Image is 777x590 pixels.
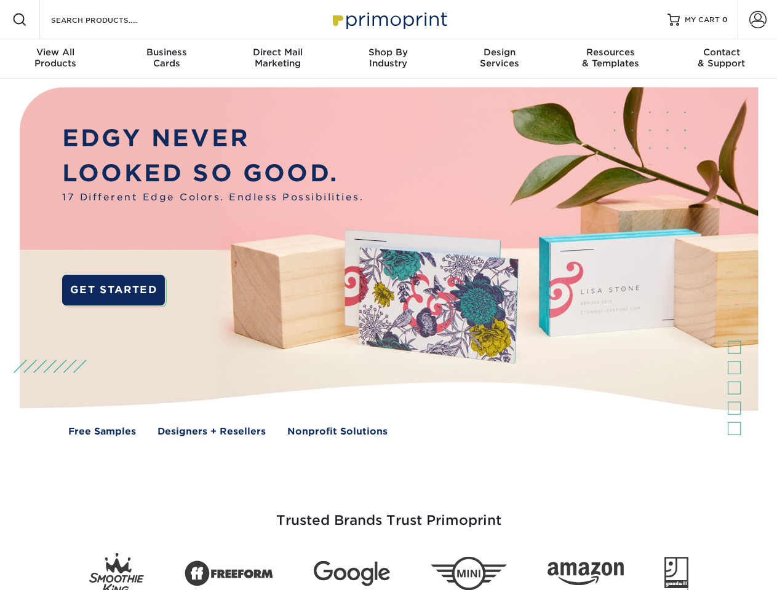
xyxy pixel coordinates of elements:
img: Amazon [548,562,624,586]
a: Nonprofit Solutions [287,425,388,439]
div: Services [444,47,555,69]
span: 17 Different Edge Colors. Endless Possibilities. [62,191,364,205]
span: Business [111,47,221,58]
a: DesignServices [444,39,555,79]
div: Cards [111,47,221,69]
span: Shop By [333,47,444,58]
a: Free Samples [68,425,136,439]
p: LOOKED SO GOOD. [62,156,364,191]
h3: Trusted Brands Trust Primoprint [29,483,749,543]
a: BusinessCards [111,39,221,79]
div: & Templates [555,47,666,69]
div: Marketing [222,47,333,69]
a: Shop ByIndustry [333,39,444,79]
div: & Support [666,47,777,69]
a: Resources& Templates [555,39,666,79]
span: Resources [555,47,666,58]
div: Industry [333,47,444,69]
img: Google [314,561,390,586]
input: SEARCH PRODUCTS..... [50,12,170,27]
span: 0 [722,15,728,24]
a: Direct MailMarketing [222,39,333,79]
span: Contact [666,47,777,58]
img: Goodwill [664,557,688,590]
span: MY CART [685,15,720,25]
a: GET STARTED [62,275,165,305]
p: EDGY NEVER [62,121,364,156]
img: Primoprint [327,6,450,33]
span: Design [444,47,555,58]
a: Contact& Support [666,39,777,79]
span: Direct Mail [222,47,333,58]
a: Designers + Resellers [157,425,266,439]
